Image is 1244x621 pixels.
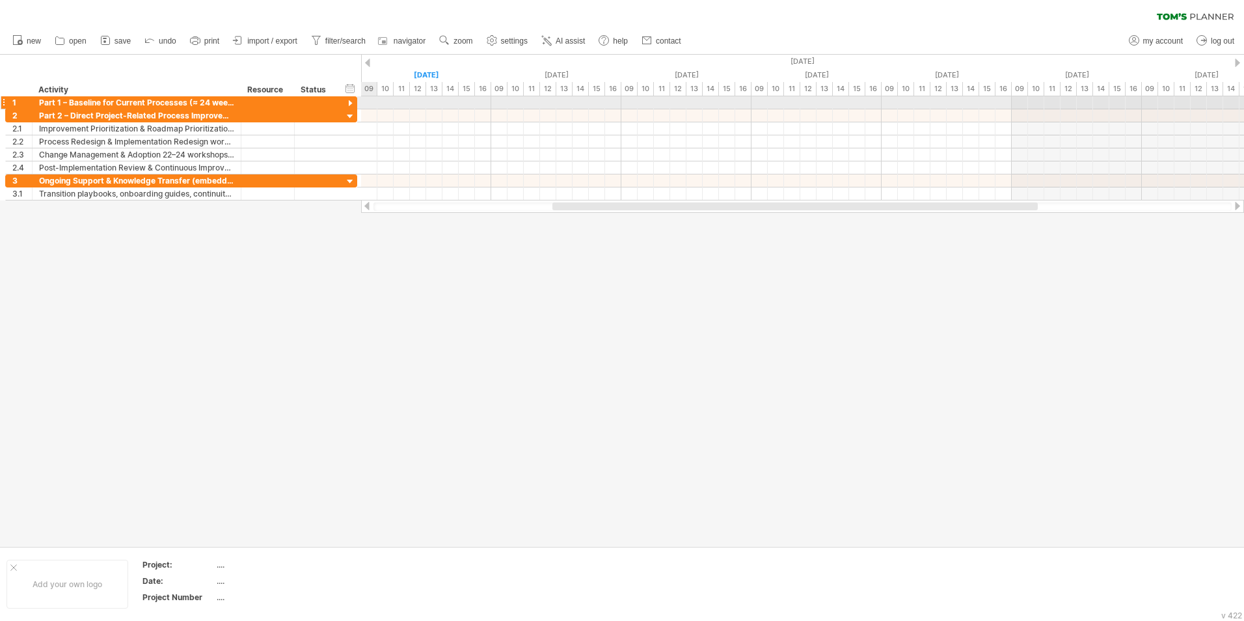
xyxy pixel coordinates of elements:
div: Thursday, 28 August 2025 [751,68,882,82]
span: filter/search [325,36,366,46]
div: Resource [247,83,287,96]
div: 11 [524,82,540,96]
div: 11 [784,82,800,96]
div: Tuesday, 26 August 2025 [491,68,621,82]
div: v 422 [1221,611,1242,620]
a: print [187,33,223,49]
div: Status [301,83,329,96]
div: .... [217,592,326,603]
div: 14 [703,82,719,96]
div: 09 [1142,82,1158,96]
div: 2.1 [12,122,32,135]
div: .... [217,575,326,586]
div: 2 [12,109,32,122]
span: open [69,36,87,46]
div: 13 [426,82,442,96]
div: 12 [540,82,556,96]
span: navigator [394,36,426,46]
div: 1 [12,96,32,109]
div: 16 [995,82,1012,96]
div: Project Number [142,592,214,603]
div: 15 [589,82,605,96]
span: save [115,36,131,46]
div: 16 [605,82,621,96]
div: 14 [1093,82,1109,96]
div: 14 [1223,82,1239,96]
a: contact [638,33,685,49]
span: contact [656,36,681,46]
a: new [9,33,45,49]
div: 12 [670,82,686,96]
div: 16 [865,82,882,96]
div: 14 [963,82,979,96]
div: 14 [573,82,589,96]
div: 13 [817,82,833,96]
div: 13 [556,82,573,96]
a: zoom [436,33,476,49]
div: 16 [735,82,751,96]
span: import / export [247,36,297,46]
a: save [97,33,135,49]
a: settings [483,33,532,49]
div: 15 [1109,82,1126,96]
div: 16 [475,82,491,96]
div: 10 [898,82,914,96]
div: 15 [849,82,865,96]
div: 12 [800,82,817,96]
a: log out [1193,33,1238,49]
div: Post-Implementation Review & Continuous Improvement Lessons learned, dashboards, and sustainabili... [39,161,234,174]
div: Project: [142,559,214,570]
div: 09 [491,82,507,96]
div: 3 [12,174,32,187]
div: Add your own logo [7,560,128,609]
div: 10 [507,82,524,96]
div: Improvement Prioritization & Roadmap Prioritization workshop, roadmap design. [39,122,234,135]
div: 13 [1077,82,1093,96]
a: my account [1126,33,1187,49]
div: Date: [142,575,214,586]
div: 10 [768,82,784,96]
a: AI assist [538,33,589,49]
div: 13 [686,82,703,96]
span: new [27,36,41,46]
div: 11 [654,82,670,96]
div: Transition playbooks, onboarding guides, continuity planning. [39,187,234,200]
div: 12 [410,82,426,96]
div: 2.2 [12,135,32,148]
div: .... [217,559,326,570]
div: Process Redesign & Implementation Redesign workflows, pilot improvements, and deploy SOPs/tools. [39,135,234,148]
div: 3.1 [12,187,32,200]
div: 11 [1174,82,1191,96]
div: 09 [882,82,898,96]
div: Wednesday, 27 August 2025 [621,68,751,82]
div: 2.4 [12,161,32,174]
div: 13 [947,82,963,96]
span: zoom [453,36,472,46]
div: 12 [1191,82,1207,96]
div: 10 [1158,82,1174,96]
div: Ongoing Support & Knowledge Transfer (embedded throughout) [39,174,234,187]
div: Change Management & Adoption 22–24 workshops, training sessions, feedback loops, 30/60/90-day che... [39,148,234,161]
div: Friday, 29 August 2025 [882,68,1012,82]
div: 10 [1028,82,1044,96]
div: Activity [38,83,234,96]
span: AI assist [556,36,585,46]
div: 10 [377,82,394,96]
span: my account [1143,36,1183,46]
div: 09 [361,82,377,96]
div: 12 [1061,82,1077,96]
div: Part 1 – Baseline for Current Processes (≈ 24 weeks, overlapping Part 2) [39,96,234,109]
a: import / export [230,33,301,49]
div: 10 [638,82,654,96]
div: 09 [1012,82,1028,96]
div: 09 [751,82,768,96]
div: 15 [979,82,995,96]
div: 16 [1126,82,1142,96]
a: open [51,33,90,49]
div: 11 [914,82,930,96]
div: 14 [442,82,459,96]
span: help [613,36,628,46]
a: undo [141,33,180,49]
span: undo [159,36,176,46]
span: settings [501,36,528,46]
